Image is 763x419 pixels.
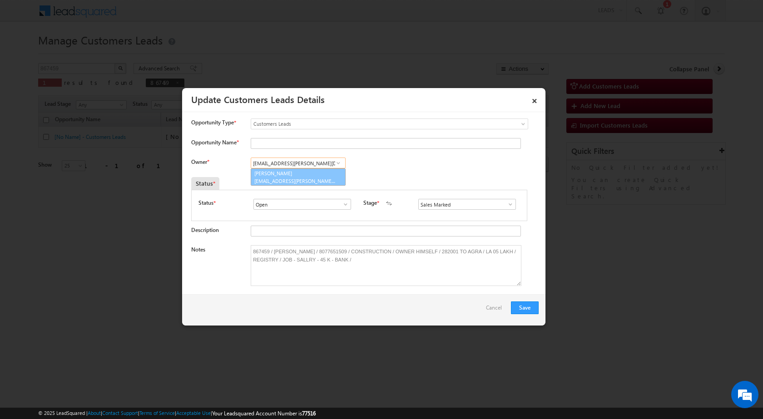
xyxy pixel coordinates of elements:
[139,410,175,416] a: Terms of Service
[251,168,346,186] a: [PERSON_NAME]
[149,5,171,26] div: Minimize live chat window
[191,118,234,127] span: Opportunity Type
[363,199,377,207] label: Stage
[102,410,138,416] a: Contact Support
[176,410,211,416] a: Acceptable Use
[12,84,166,272] textarea: Type your message and hit 'Enter'
[191,227,219,233] label: Description
[88,410,101,416] a: About
[251,118,528,129] a: Customers Leads
[302,410,316,417] span: 77516
[418,199,516,210] input: Type to Search
[198,199,213,207] label: Status
[502,200,514,209] a: Show All Items
[191,93,325,105] a: Update Customers Leads Details
[124,280,165,292] em: Start Chat
[337,200,349,209] a: Show All Items
[47,48,153,59] div: Chat with us now
[191,246,205,253] label: Notes
[254,177,336,184] span: [EMAIL_ADDRESS][PERSON_NAME][DOMAIN_NAME]
[212,410,316,417] span: Your Leadsquared Account Number is
[251,158,346,168] input: Type to Search
[486,301,506,319] a: Cancel
[253,199,351,210] input: Type to Search
[251,120,491,128] span: Customers Leads
[527,91,542,107] a: ×
[38,409,316,418] span: © 2025 LeadSquared | | | | |
[191,158,209,165] label: Owner
[191,177,219,190] div: Status
[191,139,238,146] label: Opportunity Name
[15,48,38,59] img: d_60004797649_company_0_60004797649
[511,301,539,314] button: Save
[332,158,344,168] a: Show All Items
